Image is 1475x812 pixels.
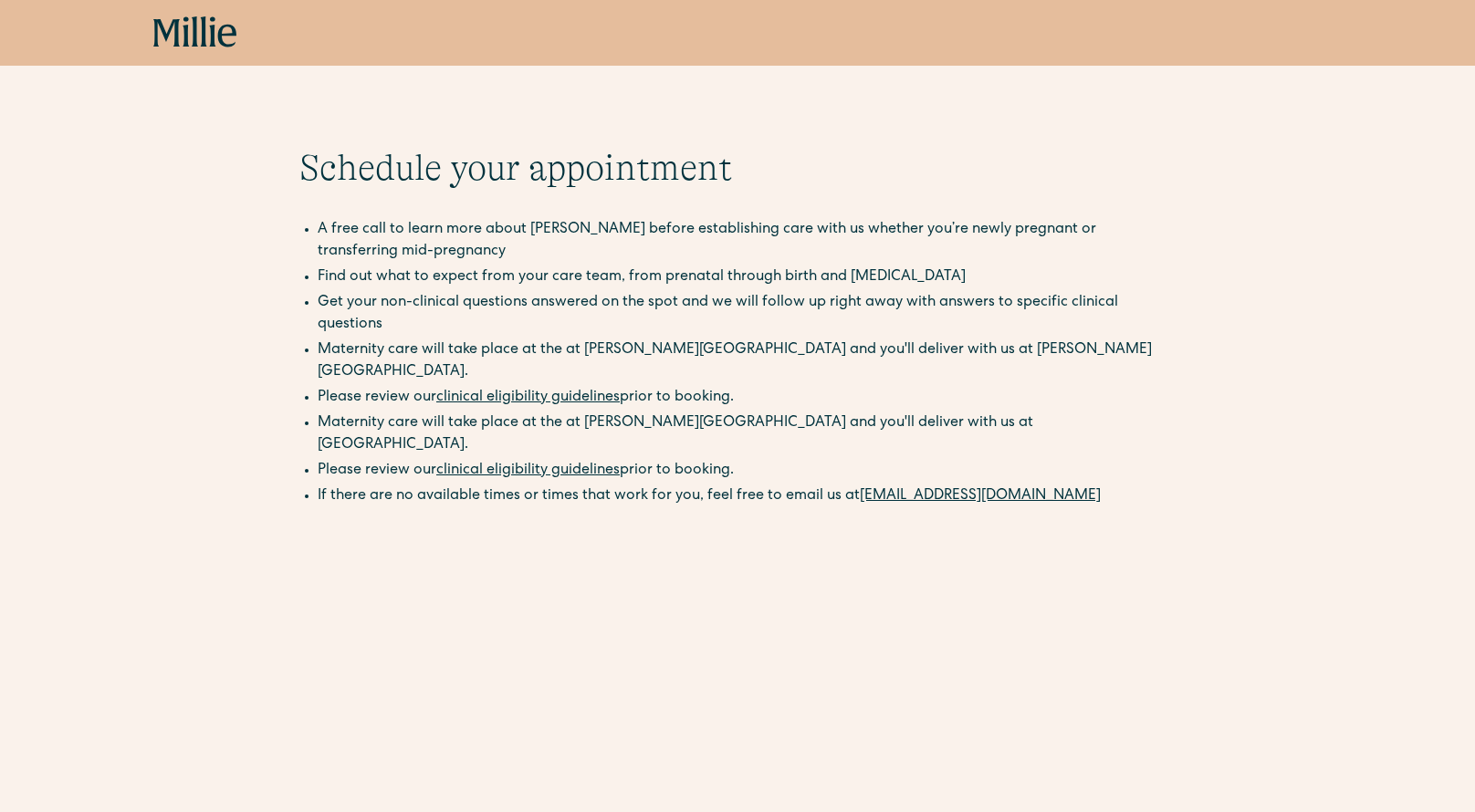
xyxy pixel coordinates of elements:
h1: Schedule your appointment [299,146,1176,190]
a: clinical eligibility guidelines [436,390,620,405]
li: Maternity care will take place at the at [PERSON_NAME][GEOGRAPHIC_DATA] and you'll deliver with u... [318,339,1176,383]
li: Get your non-clinical questions answered on the spot and we will follow up right away with answer... [318,292,1176,336]
li: Please review our prior to booking. [318,460,1176,482]
li: Please review our prior to booking. [318,387,1176,409]
li: A free call to learn more about [PERSON_NAME] before establishing care with us whether you’re new... [318,219,1176,263]
li: Find out what to expect from your care team, from prenatal through birth and [MEDICAL_DATA] [318,266,1176,288]
li: Maternity care will take place at the at [PERSON_NAME][GEOGRAPHIC_DATA] and you'll deliver with u... [318,412,1176,456]
li: If there are no available times or times that work for you, feel free to email us at [318,485,1176,507]
a: [EMAIL_ADDRESS][DOMAIN_NAME] [860,489,1101,504]
a: clinical eligibility guidelines [436,463,620,478]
